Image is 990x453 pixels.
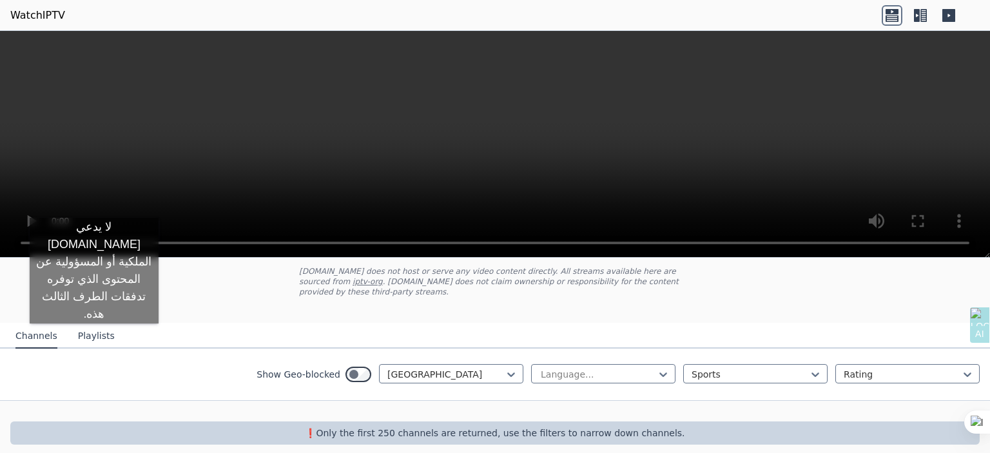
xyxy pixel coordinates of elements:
p: ❗️Only the first 250 channels are returned, use the filters to narrow down channels. [15,427,975,439]
button: Playlists [78,324,115,349]
a: iptv-org [353,277,383,286]
p: [DOMAIN_NAME] does not host or serve any video content directly. All streams available here are s... [299,266,691,297]
button: Channels [15,324,57,349]
a: WatchIPTV [10,8,65,23]
label: Show Geo-blocked [257,368,340,381]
